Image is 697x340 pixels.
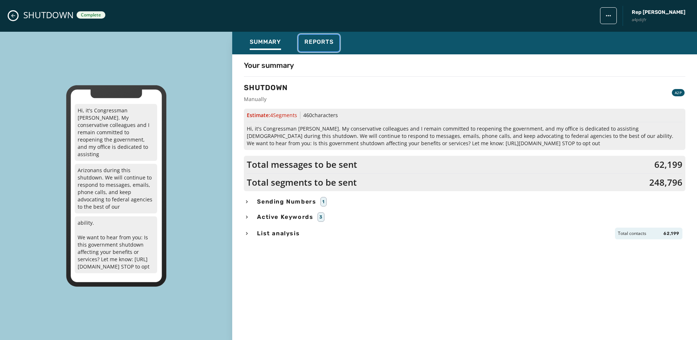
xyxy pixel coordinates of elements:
[320,197,327,206] div: 1
[256,213,315,221] span: Active Keywords
[303,112,338,119] span: 460 characters
[632,17,685,23] span: a4pdijfr
[247,159,357,170] span: Total messages to be sent
[75,216,157,273] p: ability. We want to hear from you: Is this government shutdown affecting your benefits or service...
[247,177,357,188] span: Total segments to be sent
[244,60,294,70] h4: Your summary
[250,38,281,46] span: Summary
[244,228,685,239] button: List analysisTotal contacts62,199
[75,164,157,213] p: Arizonans during this shutdown. We will continue to respond to messages, emails, phone calls, and...
[247,112,297,119] span: Estimate:
[244,82,288,93] h3: SHUTDOWN
[81,12,101,18] span: Complete
[247,125,682,147] span: Hi, it's Congressman [PERSON_NAME]. My conservative colleagues and I remain committed to reopenin...
[244,96,288,103] span: Manually
[270,112,297,119] span: 4 Segment s
[672,89,685,96] div: A2P
[256,229,301,238] span: List analysis
[75,104,157,161] p: Hi, it's Congressman [PERSON_NAME]. My conservative colleagues and I remain committed to reopenin...
[256,197,318,206] span: Sending Numbers
[318,212,324,222] div: 3
[304,38,334,46] span: Reports
[618,231,646,236] span: Total contacts
[632,9,685,16] span: Rep [PERSON_NAME]
[244,35,287,51] button: Summary
[299,35,339,51] button: Reports
[23,9,74,21] span: SHUTDOWN
[649,177,682,188] span: 248,796
[244,197,685,206] button: Sending Numbers1
[244,212,685,222] button: Active Keywords3
[654,159,682,170] span: 62,199
[663,231,680,236] span: 62,199
[600,7,617,24] button: broadcast action menu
